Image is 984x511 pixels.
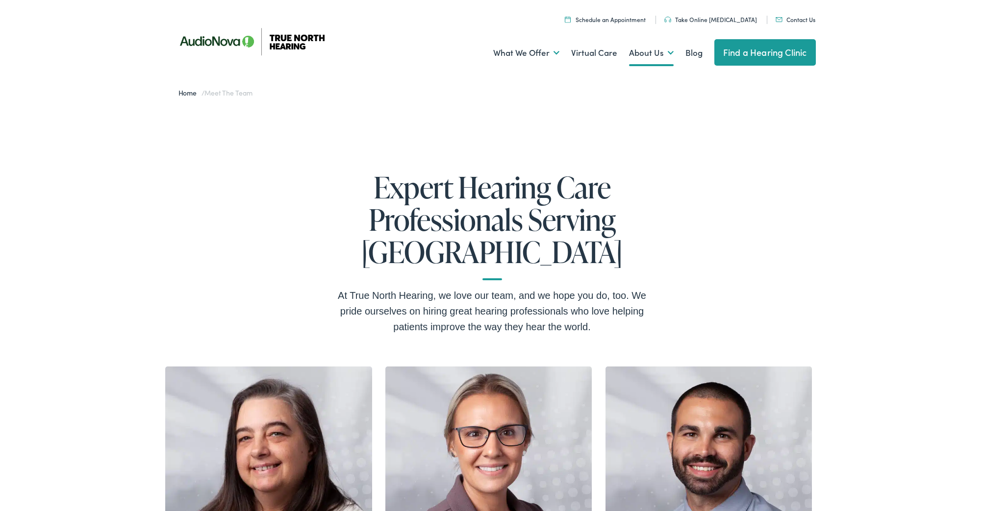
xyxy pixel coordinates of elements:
img: Headphones icon in color code ffb348 [664,17,671,23]
a: Contact Us [776,15,815,24]
a: Home [178,88,202,97]
img: Icon symbolizing a calendar in color code ffb348 [565,16,571,23]
a: Find a Hearing Clinic [714,39,816,66]
span: Meet the Team [204,88,252,97]
div: At True North Hearing, we love our team, and we hope you do, too. We pride ourselves on hiring gr... [335,288,649,335]
a: Blog [685,35,703,71]
h1: Expert Hearing Care Professionals Serving [GEOGRAPHIC_DATA] [335,171,649,280]
a: About Us [629,35,674,71]
a: Virtual Care [571,35,617,71]
a: Schedule an Appointment [565,15,646,24]
span: / [178,88,252,97]
a: Take Online [MEDICAL_DATA] [664,15,757,24]
a: What We Offer [493,35,559,71]
img: Mail icon in color code ffb348, used for communication purposes [776,17,782,22]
